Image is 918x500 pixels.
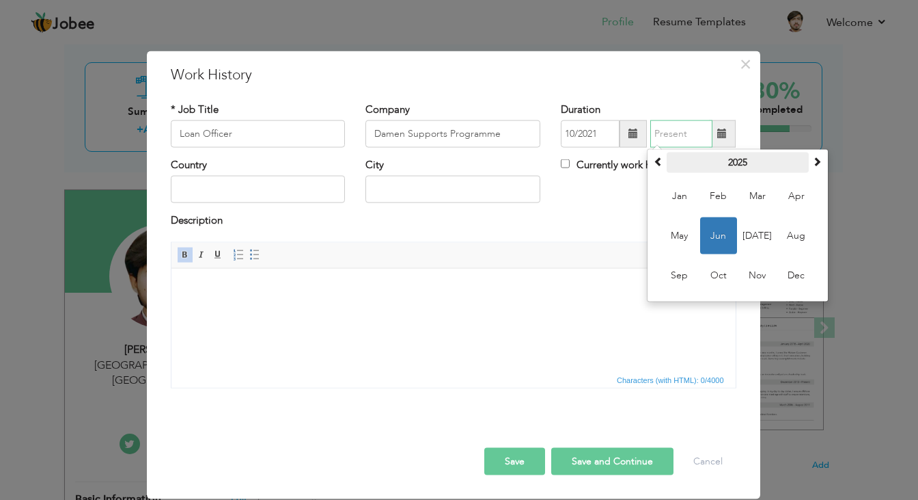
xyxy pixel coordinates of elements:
[171,64,736,85] h3: Work History
[778,178,815,215] span: Apr
[171,102,219,116] label: * Job Title
[210,247,225,262] a: Underline
[700,218,737,254] span: Jun
[614,373,728,386] div: Statistics
[778,257,815,294] span: Dec
[247,247,262,262] a: Insert/Remove Bulleted List
[650,120,712,148] input: Present
[739,178,776,215] span: Mar
[561,158,665,172] label: Currently work here
[365,158,384,172] label: City
[739,218,776,254] span: [DATE]
[661,257,698,294] span: Sep
[171,268,736,371] iframe: Rich Text Editor, workEditor
[654,157,663,166] span: Previous Year
[484,447,545,475] button: Save
[178,247,193,262] a: Bold
[735,53,757,75] button: Close
[171,158,207,172] label: Country
[231,247,246,262] a: Insert/Remove Numbered List
[739,257,776,294] span: Nov
[171,213,223,228] label: Description
[680,447,736,475] button: Cancel
[740,51,751,76] span: ×
[551,447,673,475] button: Save and Continue
[661,218,698,254] span: May
[812,157,822,166] span: Next Year
[365,102,410,116] label: Company
[194,247,209,262] a: Italic
[700,178,737,215] span: Feb
[700,257,737,294] span: Oct
[778,218,815,254] span: Aug
[561,102,600,116] label: Duration
[614,373,727,386] span: Characters (with HTML): 0/4000
[667,153,809,173] th: Select Year
[561,159,570,168] input: Currently work here
[561,120,620,148] input: From
[661,178,698,215] span: Jan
